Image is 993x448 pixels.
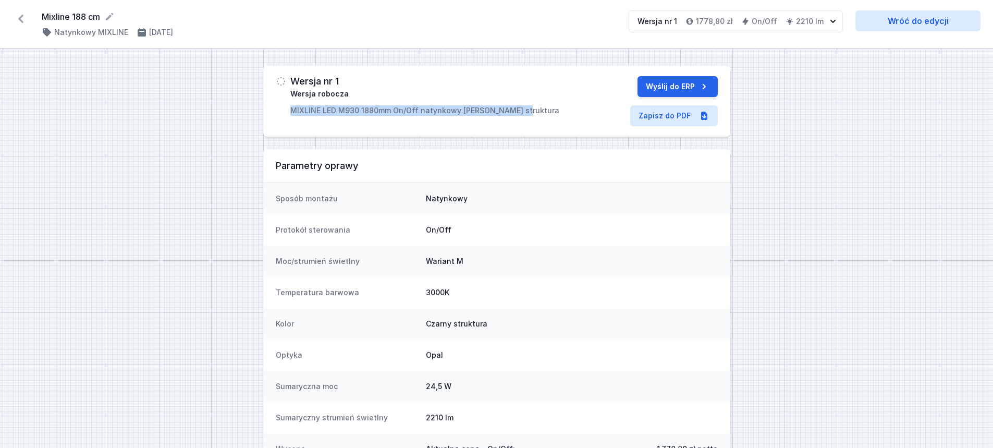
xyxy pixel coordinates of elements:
h4: Natynkowy MIXLINE [54,27,128,38]
dd: 24,5 W [426,381,718,392]
dd: Natynkowy [426,193,718,204]
p: MIXLINE LED M930 1880mm On/Off natynkowy [PERSON_NAME] struktura [290,105,559,116]
h4: [DATE] [149,27,173,38]
dt: Optyka [276,350,418,360]
div: Wersja nr 1 [638,16,677,27]
dt: Sposób montażu [276,193,418,204]
a: Wróć do edycji [855,10,980,31]
dd: 3000K [426,287,718,298]
h4: 2210 lm [796,16,824,27]
dd: Wariant M [426,256,718,267]
dd: Czarny struktura [426,319,718,329]
h4: On/Off [752,16,777,27]
img: draft.svg [276,76,286,87]
button: Edytuj nazwę projektu [104,11,115,22]
dd: Opal [426,350,718,360]
button: Wersja nr 11778,80 złOn/Off2210 lm [629,10,843,32]
dt: Kolor [276,319,418,329]
dt: Moc/strumień świetlny [276,256,418,267]
dt: Protokół sterowania [276,225,418,235]
dd: On/Off [426,225,718,235]
span: Wersja robocza [290,89,349,99]
h4: 1778,80 zł [696,16,733,27]
h3: Parametry oprawy [276,160,718,172]
form: Mixline 188 cm [42,10,616,23]
dt: Sumaryczna moc [276,381,418,392]
h3: Wersja nr 1 [290,76,339,87]
dt: Temperatura barwowa [276,287,418,298]
dt: Sumaryczny strumień świetlny [276,413,418,423]
button: Wyślij do ERP [638,76,718,97]
dd: 2210 lm [426,413,718,423]
a: Zapisz do PDF [630,105,718,126]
